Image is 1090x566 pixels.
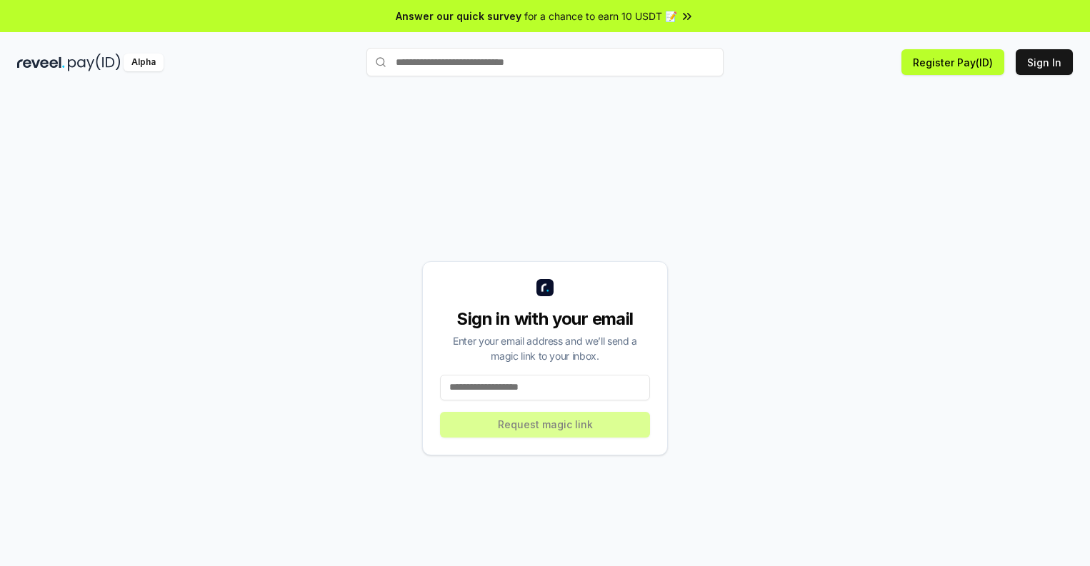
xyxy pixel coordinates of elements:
img: logo_small [536,279,554,296]
img: reveel_dark [17,54,65,71]
button: Register Pay(ID) [901,49,1004,75]
div: Enter your email address and we’ll send a magic link to your inbox. [440,333,650,363]
button: Sign In [1016,49,1073,75]
div: Sign in with your email [440,308,650,330]
img: pay_id [68,54,121,71]
span: Answer our quick survey [396,9,521,24]
span: for a chance to earn 10 USDT 📝 [524,9,677,24]
div: Alpha [124,54,164,71]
